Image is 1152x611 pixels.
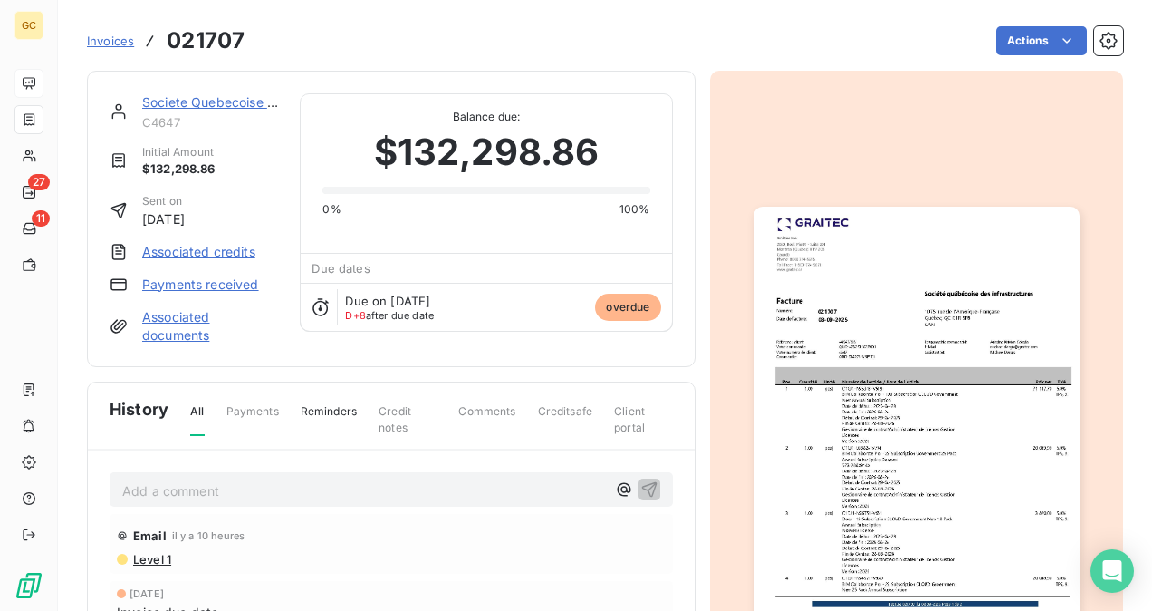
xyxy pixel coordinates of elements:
[142,94,382,110] a: Societe Quebecoise des Infrastructures
[142,115,278,130] span: C4647
[595,294,660,321] span: overdue
[614,403,672,451] span: Client portal
[14,571,43,600] img: Logo LeanPay
[28,174,50,190] span: 27
[996,26,1087,55] button: Actions
[142,276,259,294] a: Payments received
[458,403,515,434] span: Comments
[345,294,430,308] span: Due on [DATE]
[32,210,50,227] span: 11
[87,34,134,48] span: Invoices
[374,125,600,179] span: $132,298.86
[167,24,245,57] h3: 021707
[322,109,649,125] span: Balance due:
[312,261,370,276] span: Due dates
[142,160,216,179] span: $132,298.86
[133,529,167,543] span: Email
[130,588,164,599] span: [DATE]
[538,403,593,434] span: Creditsafe
[1090,549,1134,593] div: Open Intercom Messenger
[14,11,43,40] div: GC
[142,144,216,160] span: Initial Amount
[345,309,365,322] span: D+8
[142,193,185,209] span: Sent on
[322,201,341,218] span: 0%
[619,201,650,218] span: 100%
[301,403,357,434] span: Reminders
[142,308,278,344] a: Associated documents
[172,530,245,541] span: il y a 10 heures
[226,403,279,434] span: Payments
[345,310,434,321] span: after due date
[190,403,204,436] span: All
[131,552,171,567] span: Level 1
[142,209,185,228] span: [DATE]
[110,397,168,422] span: History
[87,32,134,50] a: Invoices
[379,403,437,451] span: Credit notes
[142,243,255,261] a: Associated credits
